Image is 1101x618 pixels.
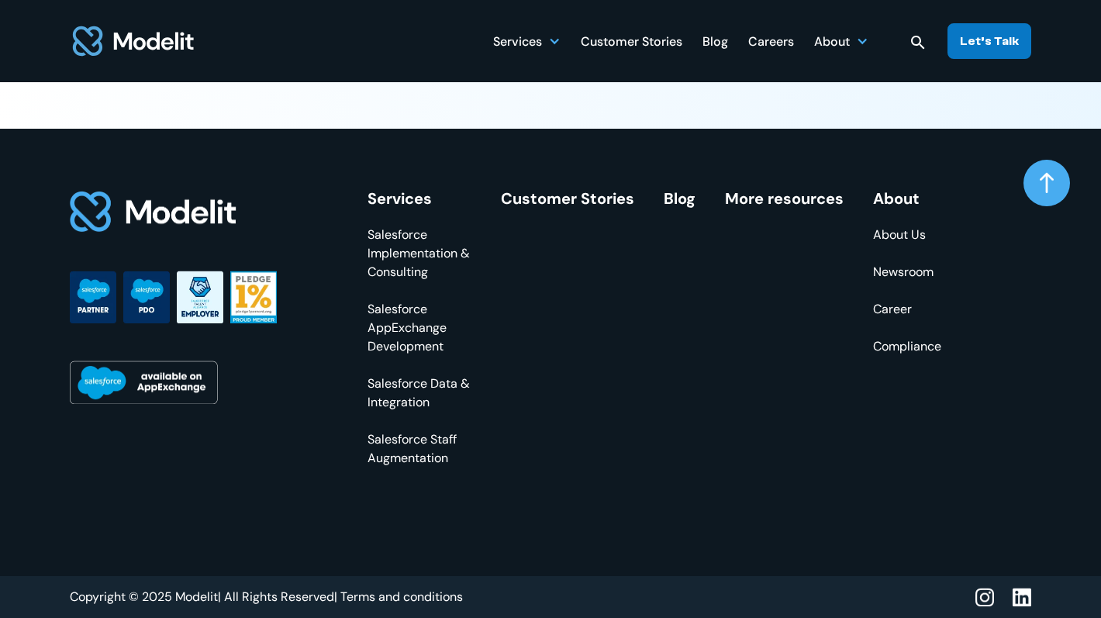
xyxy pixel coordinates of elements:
a: Salesforce Implementation & Consulting [368,226,471,281]
a: Customer Stories [581,26,682,56]
a: More resources [725,188,844,209]
div: Services [493,26,561,56]
a: Terms and conditions [340,589,463,606]
a: Blog [702,26,728,56]
a: Salesforce Staff Augmentation [368,430,471,468]
a: Salesforce AppExchange Development [368,300,471,356]
div: About [873,190,941,207]
div: Services [368,190,471,207]
img: arrow up [1040,172,1054,194]
img: footer logo [70,190,237,234]
span: | [218,589,221,605]
div: Customer Stories [581,28,682,58]
a: Salesforce Data & Integration [368,375,471,412]
a: Careers [748,26,794,56]
span: All Rights Reserved [224,589,334,605]
a: Compliance [873,337,941,356]
a: Newsroom [873,263,941,281]
a: home [70,17,197,65]
img: instagram icon [975,588,994,607]
div: About [814,26,868,56]
div: Copyright © 2025 Modelit [70,589,337,606]
a: Blog [664,188,695,209]
div: Let’s Talk [960,33,1019,50]
div: Blog [702,28,728,58]
img: linkedin icon [1013,588,1031,607]
a: Career [873,300,941,319]
div: About [814,28,850,58]
a: About Us [873,226,941,244]
img: modelit logo [70,17,197,65]
a: Let’s Talk [947,23,1031,59]
div: Careers [748,28,794,58]
div: Services [493,28,542,58]
a: Customer Stories [501,188,634,209]
span: | [334,589,337,605]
